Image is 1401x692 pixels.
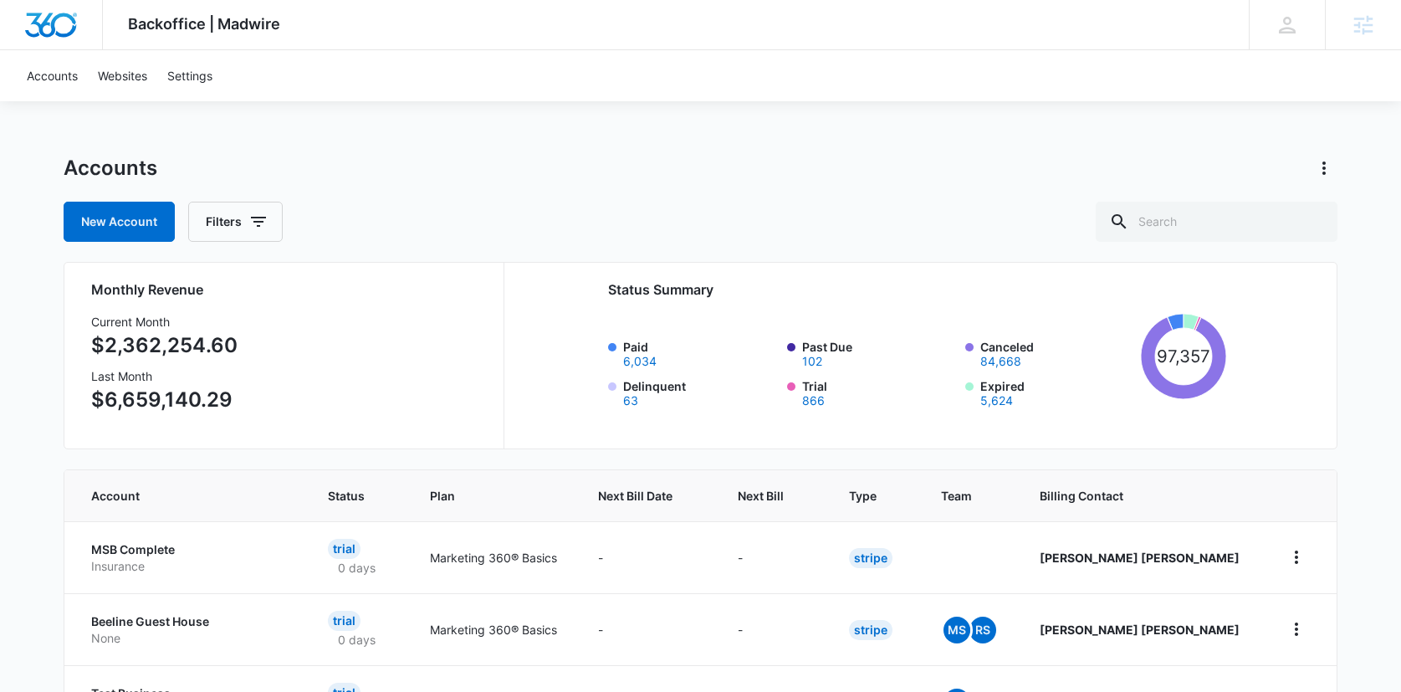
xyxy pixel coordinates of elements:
a: Settings [157,50,222,101]
button: Paid [623,356,657,367]
label: Expired [980,377,1134,407]
p: 0 days [328,631,386,648]
button: Delinquent [623,395,638,407]
p: 0 days [328,559,386,577]
div: Stripe [849,620,892,640]
button: Trial [802,395,825,407]
button: Filters [188,202,283,242]
strong: [PERSON_NAME] [PERSON_NAME] [1040,551,1240,565]
h2: Status Summary [608,279,1226,300]
h1: Accounts [64,156,157,181]
div: Trial [328,539,360,559]
span: Status [328,487,366,505]
td: - [718,593,829,665]
td: - [718,521,829,593]
p: $6,659,140.29 [91,385,238,415]
strong: [PERSON_NAME] [PERSON_NAME] [1040,623,1240,637]
p: Marketing 360® Basics [430,621,558,638]
h2: Monthly Revenue [91,279,483,300]
p: Beeline Guest House [91,613,288,630]
span: Backoffice | Madwire [128,15,280,33]
p: MSB Complete [91,541,288,558]
span: Next Bill [738,487,785,505]
span: Billing Contact [1040,487,1243,505]
tspan: 97,357 [1157,346,1210,367]
span: Next Bill Date [598,487,673,505]
a: Websites [88,50,157,101]
label: Past Due [802,338,956,367]
span: MS [943,617,970,643]
p: None [91,630,288,647]
button: Past Due [802,356,822,367]
td: - [578,593,718,665]
a: Beeline Guest HouseNone [91,613,288,646]
label: Trial [802,377,956,407]
div: Trial [328,611,360,631]
input: Search [1096,202,1337,242]
label: Canceled [980,338,1134,367]
button: home [1283,616,1310,643]
span: Plan [430,487,558,505]
p: $2,362,254.60 [91,331,238,361]
p: Insurance [91,558,288,575]
label: Delinquent [623,377,777,407]
span: Account [91,487,263,505]
label: Paid [623,338,777,367]
button: Expired [980,395,1013,407]
span: RS [969,617,996,643]
a: New Account [64,202,175,242]
td: - [578,521,718,593]
span: Type [849,487,877,505]
span: Team [941,487,975,505]
a: Accounts [17,50,88,101]
button: Actions [1311,155,1337,182]
a: MSB CompleteInsurance [91,541,288,574]
div: Stripe [849,548,892,568]
p: Marketing 360® Basics [430,549,558,566]
h3: Last Month [91,367,238,385]
button: home [1283,544,1310,571]
h3: Current Month [91,313,238,331]
button: Canceled [980,356,1021,367]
